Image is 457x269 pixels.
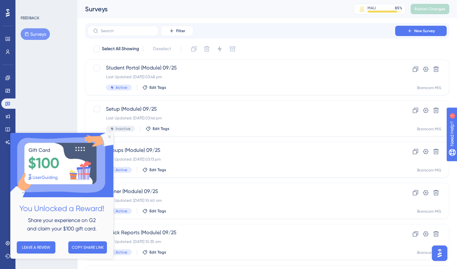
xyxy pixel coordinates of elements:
div: Bromcom MIS [417,85,441,90]
div: Last Updated: [DATE] 10:40 am [106,198,377,203]
button: New Survey [395,26,447,36]
div: Last Updated: [DATE] 03:48 pm [106,74,377,79]
button: Surveys [21,28,50,40]
iframe: UserGuiding AI Assistant Launcher [430,244,449,263]
span: and claim your $100 gift card. [17,93,86,99]
span: Quick Reports (Module) 09/25 [106,229,377,237]
h2: You Unlocked a Reward! [5,70,98,82]
span: Edit Tags [149,85,166,90]
div: Surveys [85,5,338,14]
div: MAU [367,5,376,11]
span: Publish Changes [414,6,445,12]
div: Bromcom MIS [417,250,441,255]
button: Edit Tags [142,209,166,214]
div: Last Updated: [DATE] 03:13 pm [106,157,377,162]
button: Filter [161,26,193,36]
span: Inactive [116,126,130,131]
button: Edit Tags [146,126,169,131]
div: Close Preview [98,3,100,5]
span: Edit Tags [149,250,166,255]
button: LEAVE A REVIEW [6,108,45,121]
div: Bromcom MIS [417,126,441,132]
span: New Survey [414,28,435,33]
button: Edit Tags [142,85,166,90]
button: Deselect [147,43,177,55]
button: COPY SHARE LINK [58,108,97,121]
div: 85 % [395,5,402,11]
span: Active [116,85,127,90]
span: Active [116,250,127,255]
div: Last Updated: [DATE] 03:46 pm [106,116,377,121]
button: Publish Changes [411,4,449,14]
span: Edit Tags [149,167,166,172]
span: Select All Showing [102,45,139,53]
span: Active [116,209,127,214]
span: Deselect [153,45,171,53]
div: Bromcom MIS [417,168,441,173]
span: Active [116,167,127,172]
span: Filter [176,28,185,33]
span: Need Help? [15,2,40,9]
span: Edit Tags [149,209,166,214]
div: Bromcom MIS [417,209,441,214]
span: Dinner (Module) 09/25 [106,188,377,195]
span: Setup (Module) 09/25 [106,105,377,113]
button: Edit Tags [142,167,166,172]
span: Edit Tags [153,126,169,131]
span: Groups (Module) 09/25 [106,146,377,154]
div: Last Updated: [DATE] 10:35 am [106,239,377,244]
span: Student Portal (Module) 09/25 [106,64,377,72]
div: 1 [45,3,47,8]
div: FEEDBACK [21,15,39,21]
span: Share your experience on G2 [18,84,85,90]
input: Search [101,29,153,33]
button: Edit Tags [142,250,166,255]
